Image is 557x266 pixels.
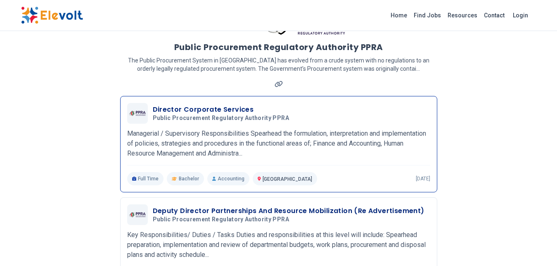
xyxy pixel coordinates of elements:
h3: Director Corporate Services [153,105,292,115]
a: Contact [481,9,508,22]
img: Public Procurement Regulatory Authority PPRA [129,212,146,218]
span: Public Procurement Regulatory Authority PPRA [153,216,289,223]
h1: Public Procurement Regulatory Authority PPRA [174,41,383,53]
span: [GEOGRAPHIC_DATA] [263,176,312,182]
span: Public Procurement Regulatory Authority PPRA [153,115,289,122]
a: Public Procurement Regulatory Authority PPRADirector Corporate ServicesPublic Procurement Regulat... [127,103,430,185]
img: Elevolt [21,7,83,24]
p: Key Responsibilities/ Duties / Tasks Duties and responsibilities at this level will include: Spea... [127,230,430,260]
a: Login [508,7,533,24]
p: Accounting [207,172,249,185]
p: [DATE] [416,175,430,182]
span: Bachelor [179,175,199,182]
p: Managerial / Supervisory Responsibilities Spearhead the formulation, interpretation and implement... [127,129,430,158]
img: Public Procurement Regulatory Authority PPRA [129,111,146,116]
a: Resources [444,9,481,22]
a: Find Jobs [410,9,444,22]
h3: Deputy Director Partnerships And Resource Mobilization (Re Advertisement) [153,206,424,216]
iframe: Chat Widget [516,226,557,266]
p: Full Time [127,172,164,185]
a: Home [387,9,410,22]
p: The Public Procurement System in [GEOGRAPHIC_DATA] has evolved from a crude system with no regula... [120,56,437,73]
